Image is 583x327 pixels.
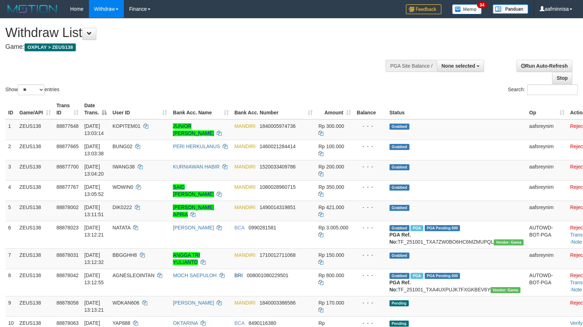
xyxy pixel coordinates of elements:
[173,300,214,306] a: [PERSON_NAME]
[357,123,384,130] div: - - -
[173,272,217,278] a: MOCH SAEPULOH
[357,251,384,259] div: - - -
[173,320,198,326] a: OKTARINA
[5,119,17,140] td: 1
[5,269,17,296] td: 8
[57,320,79,326] span: 88878063
[234,144,255,149] span: MANDIRI
[57,123,79,129] span: 88877648
[318,225,348,230] span: Rp 3.005.000
[84,225,104,238] span: [DATE] 13:12:21
[57,272,79,278] span: 88878042
[5,140,17,160] td: 2
[57,164,79,170] span: 88877700
[112,252,137,258] span: BBGGHH8
[234,164,255,170] span: MANDIRI
[25,43,76,51] span: OXPLAY > ZEUS138
[527,84,578,95] input: Search:
[357,320,384,327] div: - - -
[5,26,382,40] h1: Withdraw List
[173,225,214,230] a: [PERSON_NAME]
[247,272,288,278] span: Copy 008001080229501 to clipboard
[357,204,384,211] div: - - -
[410,225,423,231] span: Marked by aafnoeunsreypich
[318,252,344,258] span: Rp 150.000
[112,144,132,149] span: BUNG02
[318,272,344,278] span: Rp 800.000
[57,204,79,210] span: 88878002
[17,119,54,140] td: ZEUS138
[477,2,487,8] span: 34
[260,184,296,190] span: Copy 1080028960715 to clipboard
[516,60,572,72] a: Run Auto-Refresh
[260,252,296,258] span: Copy 1710012711068 to clipboard
[57,225,79,230] span: 88878023
[5,43,382,51] h4: Game:
[387,99,526,119] th: Status
[57,144,79,149] span: 88877665
[318,184,344,190] span: Rp 350.000
[387,221,526,248] td: TF_251001_TXA7ZW0BO6HC6MZMUPQL
[17,269,54,296] td: ZEUS138
[260,164,296,170] span: Copy 1520033409786 to clipboard
[389,185,409,191] span: Grabbed
[112,225,130,230] span: NATATA
[452,4,482,14] img: Button%20Memo.svg
[234,123,255,129] span: MANDIRI
[389,253,409,259] span: Grabbed
[81,99,110,119] th: Date Trans.: activate to sort column descending
[318,300,344,306] span: Rp 170.000
[526,140,567,160] td: aafsreynim
[84,184,104,197] span: [DATE] 13:05:52
[572,287,582,292] a: Note
[234,204,255,210] span: MANDIRI
[387,269,526,296] td: TF_251001_TXA4UXPUJK7FXGKBEV6Y
[389,164,409,170] span: Grabbed
[441,63,475,69] span: None selected
[5,180,17,201] td: 4
[318,144,344,149] span: Rp 100.000
[406,4,441,14] img: Feedback.jpg
[5,201,17,221] td: 5
[17,201,54,221] td: ZEUS138
[526,99,567,119] th: Op: activate to sort column ascending
[173,184,214,197] a: SAID [PERSON_NAME]
[234,184,255,190] span: MANDIRI
[173,252,200,265] a: ANGGA TRI YULIANTO
[318,164,344,170] span: Rp 200.000
[410,273,423,279] span: Marked by aafsolysreylen
[508,84,578,95] label: Search:
[18,84,44,95] select: Showentries
[57,252,79,258] span: 88878031
[5,248,17,269] td: 7
[112,272,154,278] span: AGNESLEOINTAN
[570,320,583,326] a: Verify
[526,201,567,221] td: aafsreynim
[112,164,135,170] span: IWANG38
[389,144,409,150] span: Grabbed
[526,119,567,140] td: aafsreynim
[526,248,567,269] td: aafsreynim
[84,144,104,156] span: [DATE] 13:03:38
[54,99,81,119] th: Trans ID: activate to sort column ascending
[173,123,214,136] a: JUNIOR [PERSON_NAME]
[318,123,344,129] span: Rp 300.000
[5,160,17,180] td: 3
[112,300,139,306] span: WDKAN606
[110,99,170,119] th: User ID: activate to sort column ascending
[234,320,244,326] span: BCA
[386,60,437,72] div: PGA Site Balance /
[425,273,460,279] span: PGA Pending
[260,144,296,149] span: Copy 1460021284414 to clipboard
[357,224,384,231] div: - - -
[112,320,130,326] span: YAP888
[260,123,296,129] span: Copy 1840005974736 to clipboard
[234,252,255,258] span: MANDIRI
[425,225,460,231] span: PGA Pending
[112,204,132,210] span: DIK0222
[234,225,244,230] span: BCA
[170,99,232,119] th: Bank Acc. Name: activate to sort column ascending
[389,273,409,279] span: Grabbed
[5,99,17,119] th: ID
[357,299,384,306] div: - - -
